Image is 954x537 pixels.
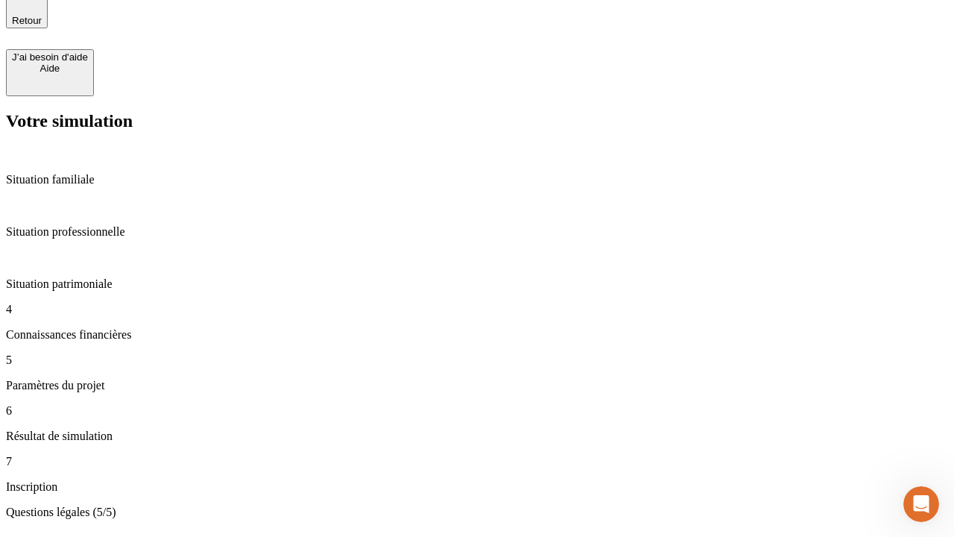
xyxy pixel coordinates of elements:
[6,506,948,519] p: Questions légales (5/5)
[6,328,948,342] p: Connaissances financières
[6,430,948,443] p: Résultat de simulation
[6,455,948,468] p: 7
[6,173,948,186] p: Situation familiale
[6,480,948,494] p: Inscription
[6,354,948,367] p: 5
[6,111,948,131] h2: Votre simulation
[12,63,88,74] div: Aide
[12,51,88,63] div: J’ai besoin d'aide
[6,225,948,239] p: Situation professionnelle
[903,486,939,522] iframe: Intercom live chat
[6,277,948,291] p: Situation patrimoniale
[6,49,94,96] button: J’ai besoin d'aideAide
[12,15,42,26] span: Retour
[6,303,948,316] p: 4
[6,404,948,418] p: 6
[6,379,948,392] p: Paramètres du projet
